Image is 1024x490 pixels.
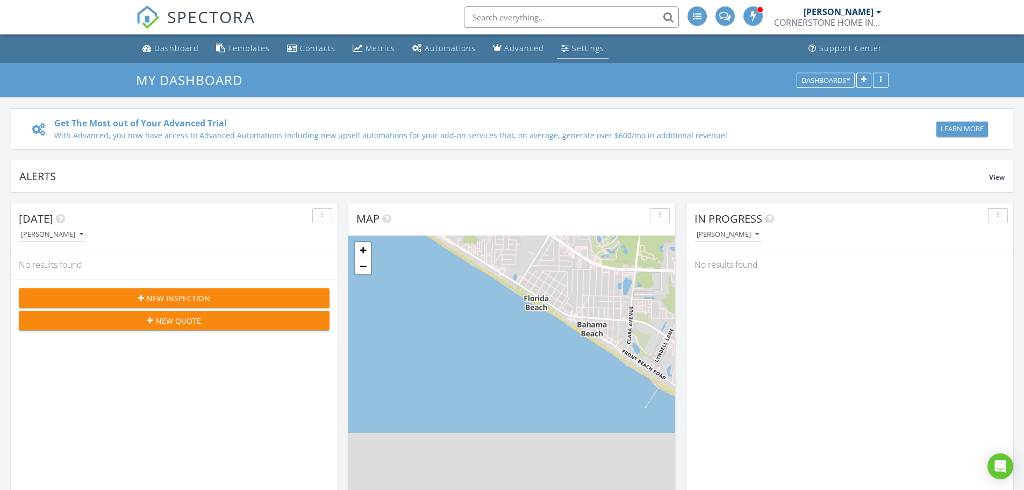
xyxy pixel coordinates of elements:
button: [PERSON_NAME] [694,228,761,242]
div: No results found [11,250,338,279]
div: [PERSON_NAME] [697,231,759,238]
div: Templates [228,43,270,53]
a: Metrics [348,39,399,59]
a: Support Center [804,39,886,59]
div: Metrics [366,43,395,53]
a: Contacts [283,39,340,59]
div: Support Center [819,43,882,53]
button: Learn More [936,122,988,137]
button: New Inspection [19,288,330,308]
div: Settings [572,43,604,53]
div: Automations [425,43,476,53]
div: CORNERSTONE HOME INSPECTIONS [774,17,882,28]
span: View [989,173,1005,182]
span: New Quote [156,315,201,326]
a: Dashboard [138,39,203,59]
span: [DATE] [19,211,53,226]
a: Automations (Basic) [408,39,480,59]
a: My Dashboard [136,71,252,89]
span: SPECTORA [167,5,255,28]
input: Search everything... [464,6,679,28]
div: Dashboards [801,76,850,84]
div: With Advanced, you now have access to Advanced Automations including new upsell automations for y... [54,130,836,141]
div: No results found [686,250,1013,279]
a: Advanced [489,39,548,59]
span: New Inspection [147,293,210,304]
button: New Quote [19,311,330,330]
button: Dashboards [797,73,855,88]
div: Dashboard [154,43,199,53]
a: Templates [212,39,274,59]
div: Alerts [19,169,989,183]
a: Zoom out [355,258,371,274]
span: In Progress [694,211,762,226]
div: Learn More [941,124,984,134]
div: Contacts [300,43,335,53]
a: Settings [557,39,608,59]
div: Open Intercom Messenger [987,453,1013,479]
a: SPECTORA [136,15,255,37]
span: Map [356,211,379,226]
button: [PERSON_NAME] [19,228,85,242]
div: Advanced [504,43,544,53]
div: Get The Most out of Your Advanced Trial [54,117,836,130]
img: The Best Home Inspection Software - Spectora [136,5,160,29]
a: Zoom in [355,242,371,258]
div: [PERSON_NAME] [804,6,873,17]
div: [PERSON_NAME] [21,231,83,238]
